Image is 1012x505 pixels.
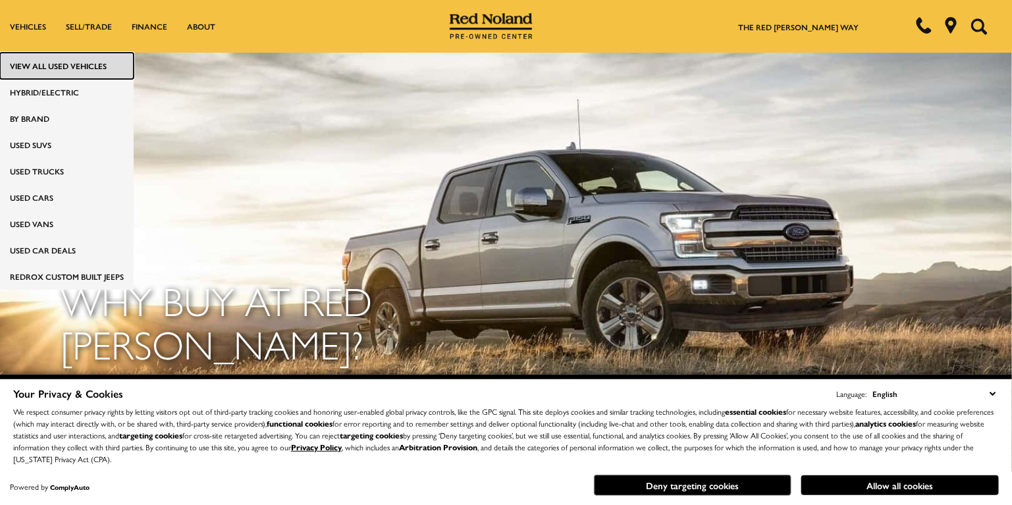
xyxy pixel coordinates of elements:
[801,475,999,495] button: Allow all cookies
[855,417,916,429] strong: analytics cookies
[450,13,533,40] img: Red Noland Pre-Owned
[725,406,786,417] strong: essential cookies
[594,475,791,496] button: Deny targeting cookies
[13,386,123,401] span: Your Privacy & Cookies
[61,271,372,371] span: Why Buy at Red [PERSON_NAME]?
[291,441,342,453] a: Privacy Policy
[869,386,999,401] select: Language Select
[340,429,403,441] strong: targeting cookies
[267,417,333,429] strong: functional cookies
[10,483,90,491] div: Powered by
[738,21,859,33] a: The Red [PERSON_NAME] Way
[399,441,477,453] strong: Arbitration Provision
[450,18,533,31] a: Red Noland Pre-Owned
[50,483,90,492] a: ComplyAuto
[119,429,182,441] strong: targeting cookies
[966,1,992,52] button: Open the search field
[836,390,866,398] div: Language:
[13,406,999,465] p: We respect consumer privacy rights by letting visitors opt out of third-party tracking cookies an...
